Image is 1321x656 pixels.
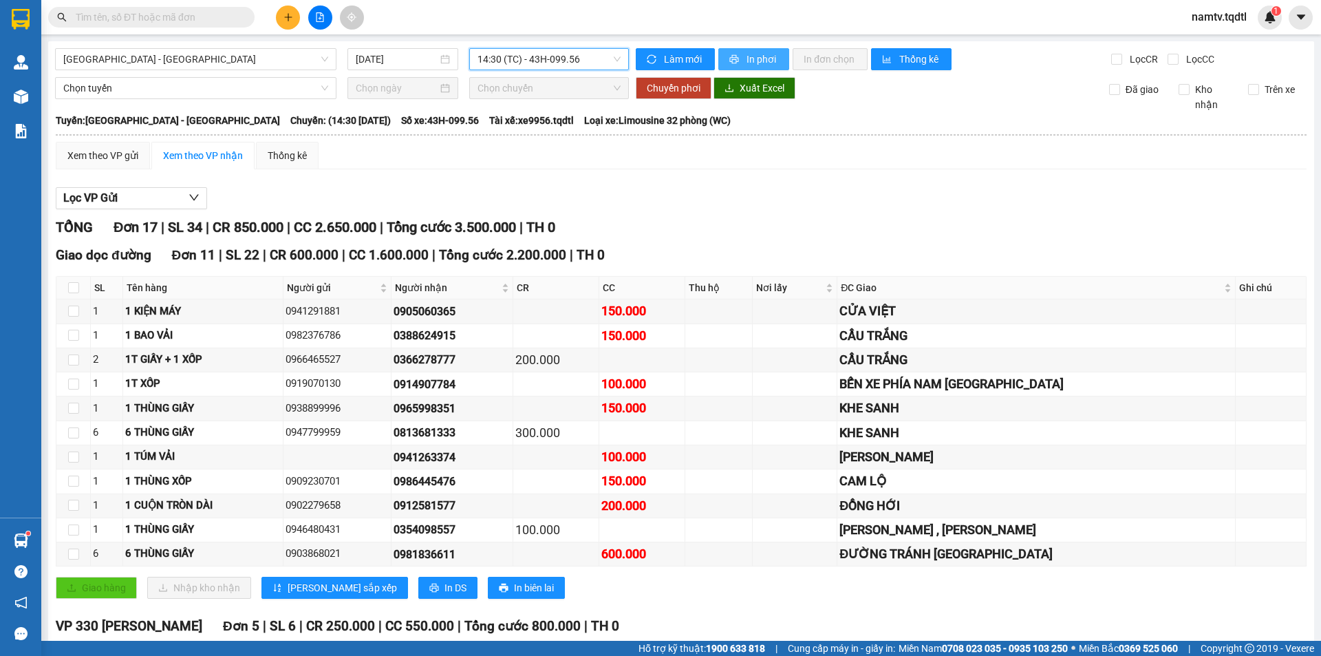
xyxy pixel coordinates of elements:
[63,49,328,70] span: Sài Gòn - Quảng Trị
[601,399,683,418] div: 150.000
[286,522,389,538] div: 0946480431
[839,423,1233,443] div: KHE SANH
[601,496,683,516] div: 200.000
[638,641,765,656] span: Hỗ trợ kỹ thuật:
[724,83,734,94] span: download
[63,189,118,207] span: Lọc VP Gửi
[226,247,259,263] span: SL 22
[276,6,300,30] button: plus
[1079,641,1178,656] span: Miền Bắc
[515,520,597,540] div: 100.000
[839,374,1233,394] div: BẾN XE PHÍA NAM [GEOGRAPHIC_DATA]
[1295,11,1307,23] span: caret-down
[444,580,466,595] span: In DS
[288,580,397,595] span: [PERSON_NAME] sắp xếp
[601,301,683,321] div: 150.000
[283,12,293,22] span: plus
[570,247,573,263] span: |
[1124,52,1160,67] span: Lọc CR
[839,399,1233,418] div: KHE SANH
[636,48,715,70] button: syncLàm mới
[1236,277,1307,299] th: Ghi chú
[286,474,389,490] div: 0909230701
[56,187,207,209] button: Lọc VP Gửi
[306,618,375,634] span: CR 250.000
[394,303,511,320] div: 0905060365
[163,148,243,163] div: Xem theo VP nhận
[125,352,281,368] div: 1T GIẤY + 1 XỐP
[788,641,895,656] span: Cung cấp máy in - giấy in:
[161,219,164,235] span: |
[488,577,565,599] button: printerIn biên lai
[286,352,389,368] div: 0966465527
[439,247,566,263] span: Tổng cước 2.200.000
[286,328,389,344] div: 0982376786
[340,6,364,30] button: aim
[499,583,508,594] span: printer
[394,376,511,393] div: 0914907784
[356,52,438,67] input: 13/08/2025
[432,247,436,263] span: |
[839,326,1233,346] div: CẦU TRẮNG
[1259,82,1300,97] span: Trên xe
[125,546,281,562] div: 6 THÙNG GIẤY
[189,192,200,203] span: down
[599,277,685,299] th: CC
[287,280,377,295] span: Người gửi
[1188,641,1190,656] span: |
[93,352,120,368] div: 2
[67,148,138,163] div: Xem theo VP gửi
[394,497,511,514] div: 0912581577
[584,113,731,128] span: Loại xe: Limousine 32 phòng (WC)
[114,219,158,235] span: Đơn 17
[601,326,683,346] div: 150.000
[513,277,599,299] th: CR
[213,219,283,235] span: CR 850.000
[63,78,328,98] span: Chọn tuyến
[706,643,765,654] strong: 1900 633 818
[839,447,1233,467] div: [PERSON_NAME]
[775,641,777,656] span: |
[664,52,704,67] span: Làm mới
[14,89,28,104] img: warehouse-icon
[1274,6,1278,16] span: 1
[394,424,511,441] div: 0813681333
[299,618,303,634] span: |
[378,618,382,634] span: |
[315,12,325,22] span: file-add
[91,277,123,299] th: SL
[223,618,259,634] span: Đơn 5
[93,401,120,417] div: 1
[756,280,823,295] span: Nơi lấy
[601,447,683,467] div: 100.000
[458,618,461,634] span: |
[14,55,28,70] img: warehouse-icon
[477,78,621,98] span: Chọn chuyến
[93,425,120,441] div: 6
[882,54,894,65] span: bar-chart
[56,115,280,126] b: Tuyến: [GEOGRAPHIC_DATA] - [GEOGRAPHIC_DATA]
[489,113,574,128] span: Tài xế: xe9956.tqdtl
[290,113,391,128] span: Chuyến: (14:30 [DATE])
[1271,6,1281,16] sup: 1
[514,580,554,595] span: In biên lai
[1190,82,1238,112] span: Kho nhận
[125,449,281,465] div: 1 TÚM VẢI
[263,618,266,634] span: |
[125,401,281,417] div: 1 THÙNG GIẤY
[729,54,741,65] span: printer
[56,618,202,634] span: VP 330 [PERSON_NAME]
[740,81,784,96] span: Xuất Excel
[747,52,778,67] span: In phơi
[14,533,28,548] img: warehouse-icon
[14,627,28,640] span: message
[168,219,202,235] span: SL 34
[270,247,339,263] span: CR 600.000
[26,531,30,536] sup: 1
[272,583,282,594] span: sort-ascending
[125,304,281,320] div: 1 KIỆN MÁY
[394,521,511,538] div: 0354098557
[601,374,683,394] div: 100.000
[219,247,222,263] span: |
[601,472,683,491] div: 150.000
